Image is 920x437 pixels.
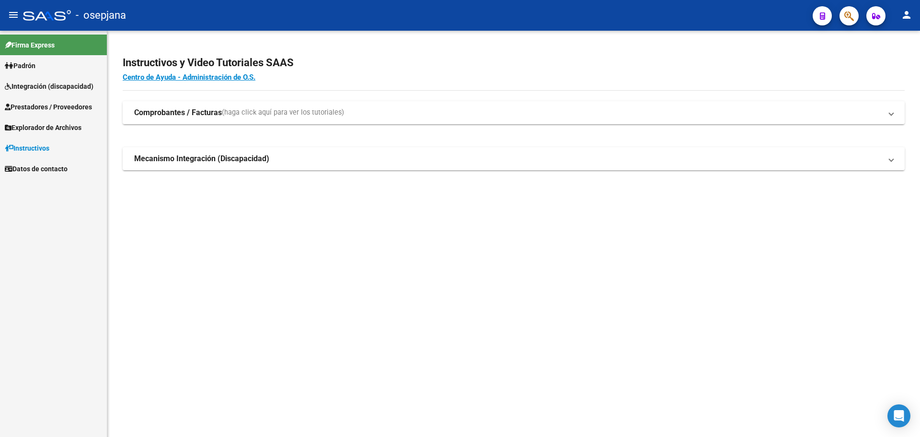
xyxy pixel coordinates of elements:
[5,40,55,50] span: Firma Express
[123,147,905,170] mat-expansion-panel-header: Mecanismo Integración (Discapacidad)
[123,73,255,82] a: Centro de Ayuda - Administración de O.S.
[123,54,905,72] h2: Instructivos y Video Tutoriales SAAS
[5,122,81,133] span: Explorador de Archivos
[8,9,19,21] mat-icon: menu
[5,60,35,71] span: Padrón
[901,9,912,21] mat-icon: person
[5,164,68,174] span: Datos de contacto
[887,404,910,427] div: Open Intercom Messenger
[222,107,344,118] span: (haga click aquí para ver los tutoriales)
[5,143,49,154] span: Instructivos
[76,5,126,26] span: - osepjana
[5,102,92,112] span: Prestadores / Proveedores
[134,107,222,118] strong: Comprobantes / Facturas
[123,101,905,124] mat-expansion-panel-header: Comprobantes / Facturas(haga click aquí para ver los tutoriales)
[134,154,269,164] strong: Mecanismo Integración (Discapacidad)
[5,81,93,92] span: Integración (discapacidad)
